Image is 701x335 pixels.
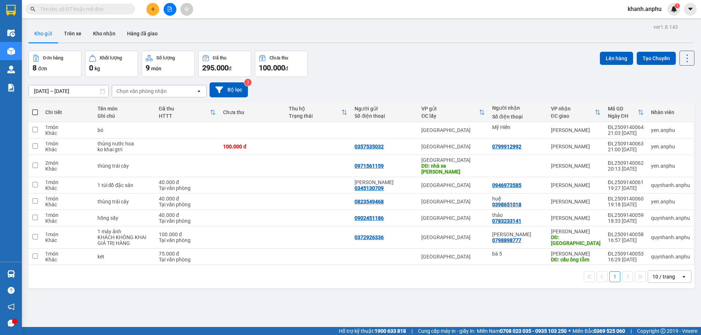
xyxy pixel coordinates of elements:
[651,163,690,169] div: yen.anphu
[355,199,384,204] div: 0823549468
[40,5,126,13] input: Tìm tên, số ĐT hoặc mã đơn
[30,7,35,12] span: search
[608,130,644,136] div: 21:03 [DATE]
[684,3,697,16] button: caret-down
[492,251,544,257] div: bà 5
[654,23,678,31] div: ver 1.8.143
[421,163,485,175] div: DĐ: nhà xe Bảo Vy
[660,328,666,334] span: copyright
[45,218,90,224] div: Khác
[600,52,633,65] button: Lên hàng
[269,55,288,61] div: Chưa thu
[492,237,521,243] div: 0798898777
[675,3,680,8] sup: 1
[651,182,690,188] div: quynhanh.anphu
[421,199,485,204] div: [GEOGRAPHIC_DATA]
[7,84,15,91] img: solution-icon
[97,147,152,152] div: ko khai gtri
[159,212,216,218] div: 40.000 đ
[551,163,601,169] div: [PERSON_NAME]
[97,141,152,147] div: thùng nước hoa
[159,218,216,224] div: Tại văn phòng
[551,251,601,257] div: [PERSON_NAME]
[45,237,90,243] div: Khác
[608,202,644,207] div: 19:18 [DATE]
[45,196,90,202] div: 1 món
[45,130,90,136] div: Khác
[45,147,90,152] div: Khác
[492,231,544,237] div: ngọc thạch
[355,113,414,119] div: Số điện thoại
[28,51,81,77] button: Đơn hàng8đơn
[687,6,694,12] span: caret-down
[421,127,485,133] div: [GEOGRAPHIC_DATA]
[477,327,567,335] span: Miền Nam
[7,66,15,73] img: warehouse-icon
[551,234,601,246] div: DĐ: chợ MN
[289,106,341,112] div: Thu hộ
[159,106,210,112] div: Đã thu
[492,212,544,218] div: thảo
[355,144,384,149] div: 0357535032
[45,124,90,130] div: 1 món
[45,212,90,218] div: 1 món
[45,257,90,262] div: Khác
[159,196,216,202] div: 40.000 đ
[551,127,601,133] div: [PERSON_NAME]
[421,113,479,119] div: ĐC lấy
[7,270,15,278] img: warehouse-icon
[97,229,152,234] div: 1 máy ảnh
[121,25,164,42] button: Hàng đã giao
[45,251,90,257] div: 1 món
[551,182,601,188] div: [PERSON_NAME]
[151,66,161,71] span: món
[155,103,219,122] th: Toggle SortBy
[418,103,489,122] th: Toggle SortBy
[681,274,687,280] svg: open
[180,3,193,16] button: aim
[500,328,567,334] strong: 0708 023 035 - 0935 103 250
[355,185,384,191] div: 0345130709
[375,328,406,334] strong: 1900 633 818
[97,199,152,204] div: thùng trái cây
[223,144,281,149] div: 100.000 đ
[492,144,521,149] div: 0799912992
[45,109,90,115] div: Chi tiết
[651,109,690,115] div: Nhân viên
[45,202,90,207] div: Khác
[355,234,384,240] div: 0372926336
[97,113,152,119] div: Ghi chú
[355,106,414,112] div: Người gửi
[492,182,521,188] div: 0946973585
[492,196,544,202] div: huệ
[198,51,251,77] button: Đã thu295.000đ
[421,234,485,240] div: [GEOGRAPHIC_DATA]
[492,124,544,130] div: Mỹ Hiền
[411,327,413,335] span: |
[608,147,644,152] div: 21:00 [DATE]
[551,144,601,149] div: [PERSON_NAME]
[58,25,87,42] button: Trên xe
[651,127,690,133] div: yen.anphu
[492,114,544,120] div: Số điện thoại
[38,66,47,71] span: đơn
[259,63,285,72] span: 100.000
[608,237,644,243] div: 16:57 [DATE]
[492,202,521,207] div: 0398651018
[551,257,601,262] div: DĐ: cầu ông tằm
[651,199,690,204] div: yen.anphu
[159,237,216,243] div: Tại văn phòng
[339,327,406,335] span: Hỗ trợ kỹ thuật:
[608,124,644,130] div: ĐL2509140064
[97,215,152,221] div: hồng sấy
[608,185,644,191] div: 19:27 [DATE]
[622,4,667,13] span: khanh.anphu
[289,113,341,119] div: Trạng thái
[97,234,152,246] div: KHÁCH KHÔNG KHAI GIÁ TRỊ HÀNG
[568,330,571,332] span: ⚪️
[551,113,595,119] div: ĐC giao
[159,257,216,262] div: Tại văn phòng
[651,234,690,240] div: quynhanh.anphu
[608,257,644,262] div: 16:29 [DATE]
[45,166,90,172] div: Khác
